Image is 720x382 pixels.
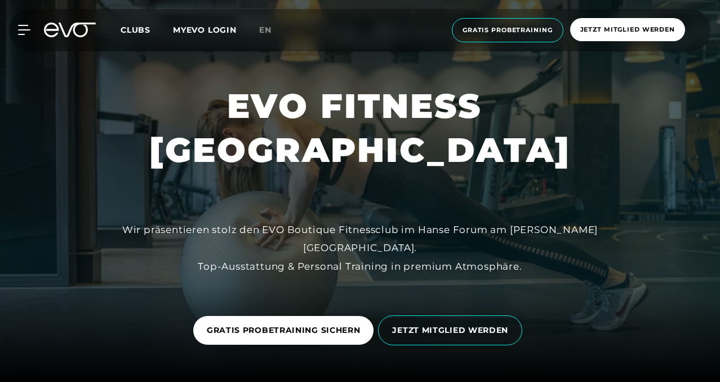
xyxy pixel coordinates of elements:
span: GRATIS PROBETRAINING SICHERN [207,324,361,336]
span: Clubs [121,25,150,35]
a: JETZT MITGLIED WERDEN [378,307,527,354]
a: Gratis Probetraining [448,18,567,42]
a: Clubs [121,24,173,35]
a: en [259,24,285,37]
span: en [259,25,272,35]
span: Gratis Probetraining [463,25,553,35]
div: Wir präsentieren stolz den EVO Boutique Fitnessclub im Hanse Forum am [PERSON_NAME][GEOGRAPHIC_DA... [106,221,614,275]
span: Jetzt Mitglied werden [580,25,675,34]
h1: EVO FITNESS [GEOGRAPHIC_DATA] [149,84,571,172]
a: MYEVO LOGIN [173,25,237,35]
a: GRATIS PROBETRAINING SICHERN [193,308,379,353]
a: Jetzt Mitglied werden [567,18,688,42]
span: JETZT MITGLIED WERDEN [392,324,508,336]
